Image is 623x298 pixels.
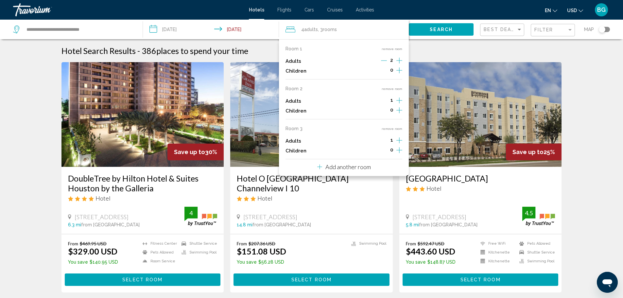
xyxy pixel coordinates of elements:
a: Select Room [403,275,559,282]
button: Select Room [65,273,221,286]
div: 30% [167,144,224,160]
ins: $443.60 USD [406,246,455,256]
p: Room 3 [286,126,303,131]
span: Cruises [327,7,343,12]
span: Adults [304,27,318,32]
button: remove room [382,47,402,51]
li: Swimming Pool [178,250,217,255]
span: Best Deals [484,27,518,32]
span: [STREET_ADDRESS] [75,213,129,220]
a: Hotel O [GEOGRAPHIC_DATA] Channelview I 10 [237,173,386,193]
li: Swimming Pool [516,258,555,264]
li: Kitchenette [477,250,516,255]
li: Kitchenette [477,258,516,264]
a: Hotels [249,7,264,12]
span: You save [68,259,88,265]
span: Save up to [512,149,544,155]
iframe: Button to launch messaging window [597,272,618,293]
button: Filter [531,24,575,37]
span: 6.3 mi [68,222,81,227]
img: Hotel image [230,62,393,167]
button: Change currency [567,6,583,15]
ins: $329.00 USD [68,246,117,256]
button: Decrement children [381,147,387,155]
p: Adults [286,98,301,104]
button: Increment children [396,66,402,76]
a: DoubleTree by Hilton Hotel & Suites Houston by the Galleria [68,173,217,193]
a: Flights [277,7,291,12]
span: 0 [390,147,393,152]
div: 4.5 [522,209,535,217]
div: 3 star Hotel [406,185,555,192]
div: 3 star Hotel [237,195,386,202]
h2: 386 [142,46,248,56]
div: 4 star Hotel [68,195,217,202]
span: Search [430,27,453,32]
span: en [545,8,551,13]
img: trustyou-badge.svg [522,207,555,226]
li: Shuttle Service [516,250,555,255]
span: 1 [390,97,393,103]
span: from [GEOGRAPHIC_DATA] [81,222,140,227]
a: [GEOGRAPHIC_DATA] [406,173,555,183]
p: $140.95 USD [68,259,118,265]
del: $469.95 USD [80,241,107,246]
button: Increment adults [396,56,402,66]
p: Room 1 [286,46,302,51]
mat-select: Sort by [484,27,522,33]
span: 2 [390,58,393,63]
span: You save [237,259,257,265]
a: Activities [356,7,374,12]
a: Hotel image [399,62,562,167]
button: remove room [382,87,402,91]
button: Decrement children [381,107,387,115]
span: From [237,241,247,246]
button: Check-in date: Oct 10, 2025 Check-out date: Oct 13, 2025 [143,20,279,39]
p: Adults [286,138,301,144]
span: places to spend your time [156,46,248,56]
span: from [GEOGRAPHIC_DATA] [419,222,477,227]
span: Filter [534,27,553,32]
span: rooms [323,27,337,32]
span: 0 [390,107,393,113]
span: Hotel [426,185,441,192]
span: 1 [390,137,393,143]
span: Select Room [122,277,163,283]
span: 14.8 mi [237,222,252,227]
a: Select Room [65,275,221,282]
button: Decrement children [381,67,387,75]
span: USD [567,8,577,13]
a: Select Room [234,275,389,282]
img: Hotel image [61,62,224,167]
li: Shuttle Service [178,241,217,246]
p: Room 2 [286,86,303,91]
span: 0 [390,67,393,73]
li: Fitness Center [139,241,178,246]
a: Cars [304,7,314,12]
button: Toggle map [594,26,610,32]
li: Pets Allowed [516,241,555,246]
button: Increment adults [396,136,402,146]
span: Hotel [257,195,272,202]
img: trustyou-badge.svg [184,207,217,226]
span: [STREET_ADDRESS] [243,213,297,220]
span: Hotel [95,195,111,202]
a: Travorium [13,3,242,16]
h1: Hotel Search Results [61,46,136,56]
span: , 3 [318,25,337,34]
del: $207.36 USD [249,241,275,246]
span: From [68,241,78,246]
button: Decrement adults [381,57,387,65]
button: Search [409,23,474,35]
span: BG [597,7,606,13]
span: 4 [301,25,318,34]
li: Free WiFi [477,241,516,246]
p: Adults [286,59,301,64]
